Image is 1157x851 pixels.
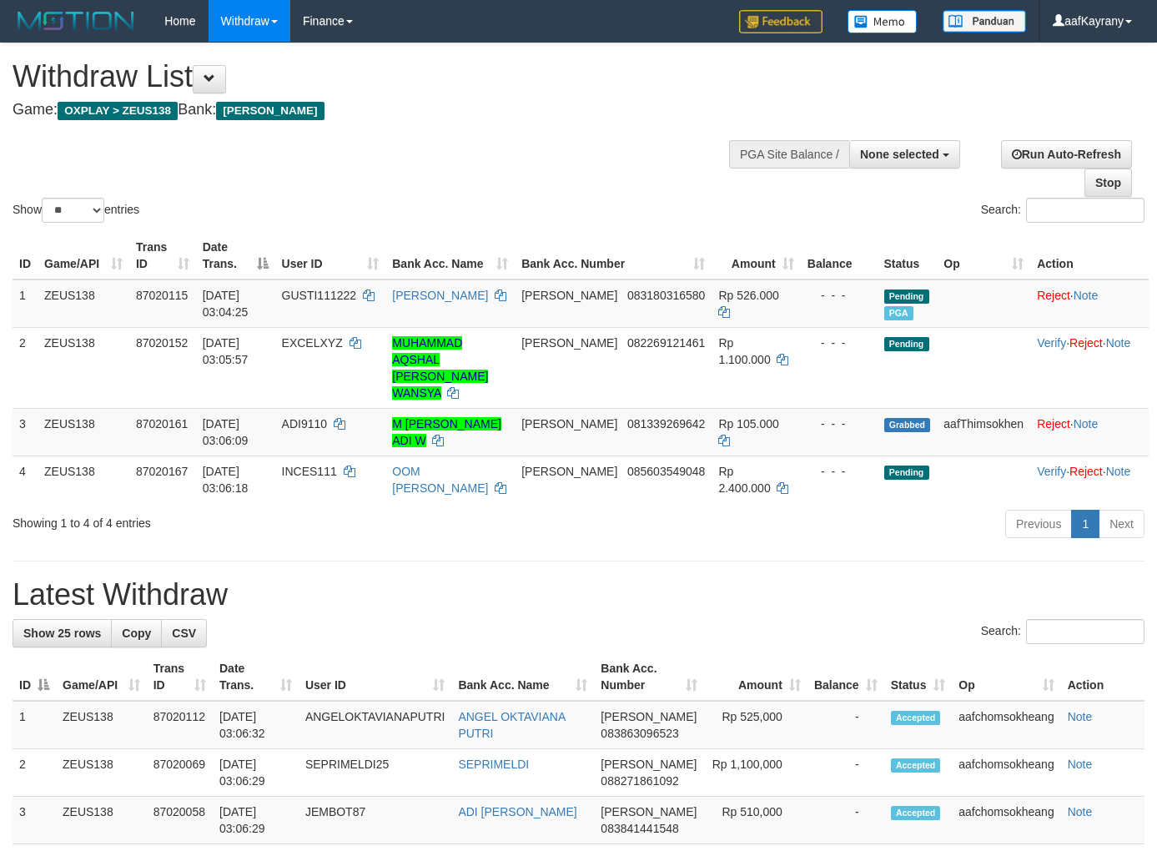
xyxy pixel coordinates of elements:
td: Rp 525,000 [704,701,807,749]
td: 2 [13,327,38,408]
span: 87020161 [136,417,188,431]
td: aafchomsokheang [952,797,1060,844]
td: 3 [13,797,56,844]
a: Note [1106,465,1131,478]
span: Copy 081339269642 to clipboard [627,417,705,431]
td: aafThimsokhen [937,408,1030,456]
td: ZEUS138 [38,408,129,456]
td: ZEUS138 [38,279,129,328]
span: [PERSON_NAME] [601,758,697,771]
span: Grabbed [884,418,931,432]
a: Reject [1037,417,1070,431]
span: None selected [860,148,939,161]
span: OXPLAY > ZEUS138 [58,102,178,120]
td: [DATE] 03:06:32 [213,701,299,749]
td: 4 [13,456,38,503]
span: GUSTI111222 [282,289,357,302]
td: aafchomsokheang [952,749,1060,797]
th: Date Trans.: activate to sort column descending [196,232,275,279]
th: Status: activate to sort column ascending [884,653,953,701]
img: Feedback.jpg [739,10,822,33]
a: Note [1068,710,1093,723]
span: 87020115 [136,289,188,302]
a: Note [1074,417,1099,431]
td: ZEUS138 [56,797,147,844]
td: aafchomsokheang [952,701,1060,749]
div: - - - [807,415,871,432]
img: Button%20Memo.svg [848,10,918,33]
span: Pending [884,337,929,351]
td: ZEUS138 [56,701,147,749]
th: Bank Acc. Number: activate to sort column ascending [594,653,703,701]
th: Amount: activate to sort column ascending [712,232,800,279]
input: Search: [1026,198,1144,223]
td: [DATE] 03:06:29 [213,749,299,797]
div: - - - [807,335,871,351]
span: Pending [884,466,929,480]
a: Note [1068,805,1093,818]
th: Bank Acc. Number: activate to sort column ascending [515,232,712,279]
span: Copy 083841441548 to clipboard [601,822,678,835]
span: 87020152 [136,336,188,350]
th: Date Trans.: activate to sort column ascending [213,653,299,701]
span: Rp 1.100.000 [718,336,770,366]
a: Note [1068,758,1093,771]
th: Bank Acc. Name: activate to sort column ascending [385,232,515,279]
th: Trans ID: activate to sort column ascending [147,653,213,701]
span: [DATE] 03:04:25 [203,289,249,319]
th: Game/API: activate to sort column ascending [38,232,129,279]
span: [PERSON_NAME] [521,336,617,350]
th: Balance [801,232,878,279]
th: Status [878,232,938,279]
span: CSV [172,627,196,640]
td: 87020058 [147,797,213,844]
input: Search: [1026,619,1144,644]
th: ID [13,232,38,279]
a: 1 [1071,510,1099,538]
span: [PERSON_NAME] [601,805,697,818]
a: ANGEL OKTAVIANA PUTRI [458,710,565,740]
span: [PERSON_NAME] [216,102,324,120]
select: Showentries [42,198,104,223]
a: Copy [111,619,162,647]
td: ZEUS138 [56,749,147,797]
td: SEPRIMELDI25 [299,749,452,797]
a: Stop [1084,169,1132,197]
span: Rp 526.000 [718,289,778,302]
th: Amount: activate to sort column ascending [704,653,807,701]
span: [PERSON_NAME] [521,417,617,431]
td: 1 [13,279,38,328]
td: ANGELOKTAVIANAPUTRI [299,701,452,749]
a: CSV [161,619,207,647]
a: M [PERSON_NAME] ADI W [392,417,501,447]
td: Rp 1,100,000 [704,749,807,797]
span: Pending [884,290,929,304]
div: - - - [807,287,871,304]
span: Accepted [891,806,941,820]
td: ZEUS138 [38,456,129,503]
label: Show entries [13,198,139,223]
a: MUHAMMAD AQSHAL [PERSON_NAME] WANSYA [392,336,488,400]
a: [PERSON_NAME] [392,289,488,302]
span: Copy 088271861092 to clipboard [601,774,678,788]
span: Copy 083863096523 to clipboard [601,727,678,740]
span: [DATE] 03:05:57 [203,336,249,366]
a: Verify [1037,465,1066,478]
span: [PERSON_NAME] [521,289,617,302]
a: Run Auto-Refresh [1001,140,1132,169]
span: [PERSON_NAME] [521,465,617,478]
div: - - - [807,463,871,480]
span: Copy 082269121461 to clipboard [627,336,705,350]
td: · · [1030,327,1149,408]
span: Rp 105.000 [718,417,778,431]
td: 1 [13,701,56,749]
a: Note [1106,336,1131,350]
img: panduan.png [943,10,1026,33]
td: Rp 510,000 [704,797,807,844]
th: Op: activate to sort column ascending [937,232,1030,279]
div: Showing 1 to 4 of 4 entries [13,508,470,531]
span: INCES111 [282,465,337,478]
span: Rp 2.400.000 [718,465,770,495]
td: 87020069 [147,749,213,797]
td: · · [1030,456,1149,503]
